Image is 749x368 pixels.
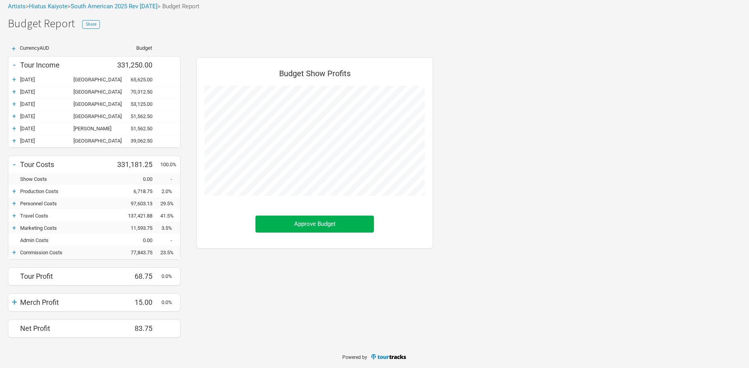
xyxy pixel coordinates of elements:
div: - [160,237,180,243]
div: 22-Nov-25 [20,101,73,107]
div: - [8,59,20,70]
div: 25-Nov-25 [20,113,73,119]
div: 0.00 [113,237,160,243]
button: Share [82,20,100,29]
h1: Budget Report [8,17,749,30]
div: Tour Costs [20,160,113,169]
div: Personnel Costs [20,201,113,207]
span: > Budget Report [158,4,199,9]
div: Rio de Janeiro [73,101,113,107]
div: + [8,124,20,132]
div: + [8,112,20,120]
div: 53,125.00 [113,101,160,107]
button: Approve Budget [255,216,374,233]
div: Production Costs [20,188,113,194]
div: 16-Nov-25 [20,77,73,83]
a: Artists [8,3,26,10]
div: 77,843.75 [113,250,160,255]
span: Currency AUD [20,45,49,51]
div: Marketing Costs [20,225,113,231]
div: Merch Profit [20,298,113,306]
div: + [8,75,20,83]
span: > [26,4,68,9]
div: 20-Nov-25 [20,89,73,95]
div: Budget Show Profits [205,66,425,86]
div: 6,718.75 [113,188,160,194]
div: 51,562.50 [113,126,160,131]
div: 70,312.50 [113,89,160,95]
div: 97,603.13 [113,201,160,207]
div: 29.5% [160,201,180,207]
div: + [8,45,20,52]
div: - [8,159,20,170]
span: Approve Budget [294,220,336,227]
div: + [8,199,20,207]
div: São Paulo [73,89,113,95]
div: 28-Nov-25 [20,126,73,131]
div: Santiago [73,126,113,131]
span: Powered by [342,354,367,360]
div: 3.5% [160,225,180,231]
div: + [8,100,20,108]
div: Show Costs [20,176,113,182]
div: + [8,248,20,256]
div: 11,593.75 [113,225,160,231]
span: > [68,4,158,9]
div: Tour Profit [20,272,113,280]
div: 137,421.88 [113,213,160,219]
img: TourTracks [370,353,407,360]
div: Mexico City [73,77,113,83]
div: Budget [113,45,152,51]
div: 41.5% [160,213,180,219]
div: Commission Costs [20,250,113,255]
div: 0.00 [113,176,160,182]
div: 2.0% [160,188,180,194]
div: + [8,224,20,232]
div: 331,181.25 [113,160,160,169]
div: 23.5% [160,250,180,255]
div: 83.75 [113,324,160,332]
div: + [8,212,20,220]
div: + [8,187,20,195]
span: Share [86,21,96,27]
div: + [8,297,20,308]
div: 51,562.50 [113,113,160,119]
div: 100.0% [160,161,180,167]
div: Buenos Aires [73,113,113,119]
div: Net Profit [20,324,113,332]
div: Admin Costs [20,237,113,243]
div: Travel Costs [20,213,113,219]
div: Bogotá [73,138,113,144]
a: South American 2025 Rev [DATE] [71,3,158,10]
div: 331,250.00 [113,61,160,69]
div: 65,625.00 [113,77,160,83]
div: + [8,88,20,96]
div: 0.0% [160,299,180,305]
div: 39,062.50 [113,138,160,144]
div: Tour Income [20,61,113,69]
div: 30-Nov-25 [20,138,73,144]
div: 15.00 [113,298,160,306]
a: Hiatus Kaiyote [29,3,68,10]
div: 68.75 [113,272,160,280]
div: - [160,176,180,182]
div: + [8,137,20,145]
div: 0.0% [160,273,180,279]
